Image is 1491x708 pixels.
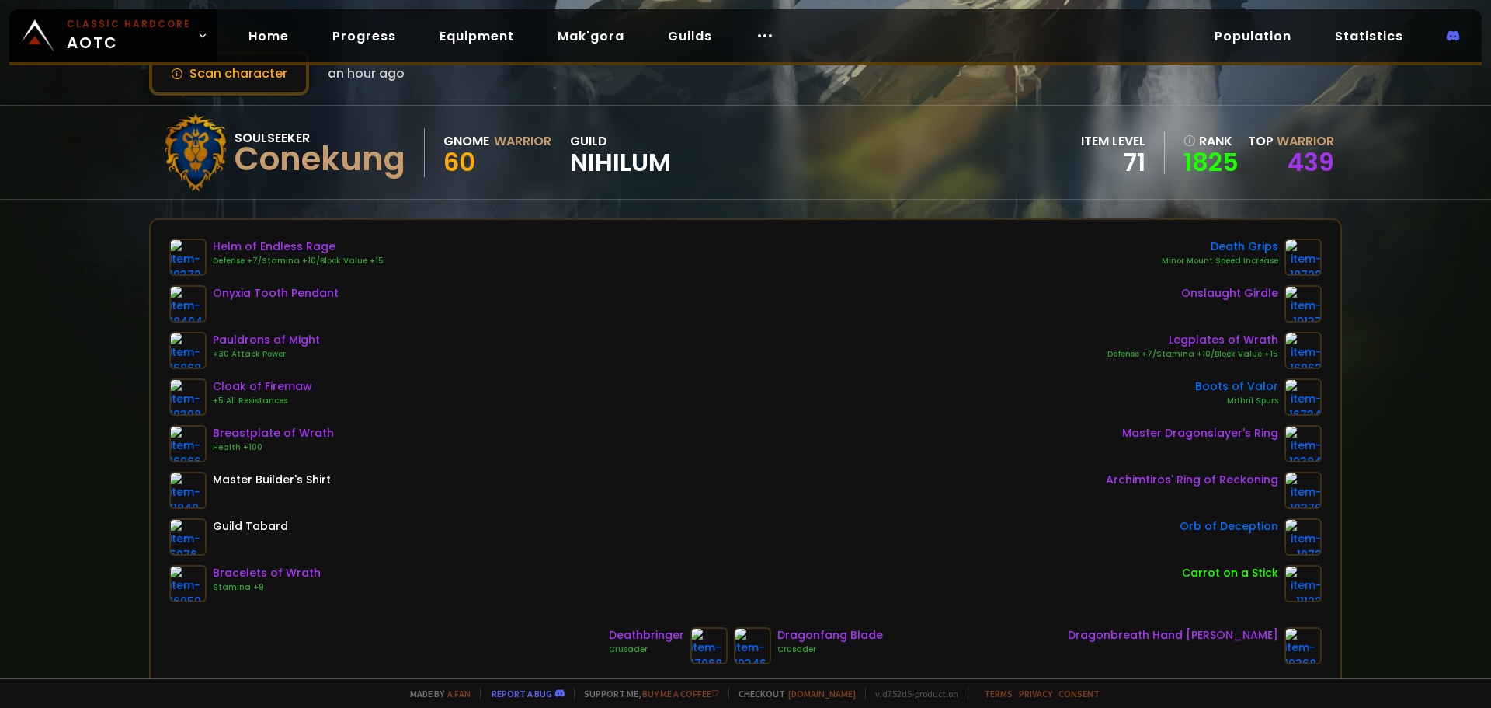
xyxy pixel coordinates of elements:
[169,518,207,556] img: item-5976
[169,565,207,602] img: item-16959
[777,643,883,656] div: Crusader
[235,128,405,148] div: Soulseeker
[328,64,405,83] span: an hour ago
[443,145,475,180] span: 60
[574,688,719,699] span: Support me,
[443,131,489,151] div: Gnome
[213,395,312,407] div: +5 All Resistances
[169,425,207,462] img: item-16966
[1107,332,1278,348] div: Legplates of Wrath
[235,148,405,171] div: Conekung
[213,565,321,581] div: Bracelets of Wrath
[67,17,191,54] span: AOTC
[609,643,684,656] div: Crusader
[1284,565,1322,602] img: item-11122
[1068,627,1278,643] div: Dragonbreath Hand [PERSON_NAME]
[1284,627,1322,664] img: item-19368
[213,518,288,535] div: Guild Tabard
[1162,255,1278,267] div: Minor Mount Speed Increase
[213,425,334,441] div: Breastplate of Wrath
[734,627,771,664] img: item-19346
[655,20,725,52] a: Guilds
[1284,239,1322,276] img: item-18722
[1277,132,1334,150] span: Warrior
[9,9,217,62] a: Classic HardcoreAOTC
[1182,565,1278,581] div: Carrot on a Stick
[1162,239,1278,255] div: Death Grips
[213,332,320,348] div: Pauldrons of Might
[1195,395,1278,407] div: Mithril Spurs
[213,239,384,255] div: Helm of Endless Rage
[1019,688,1052,699] a: Privacy
[320,20,408,52] a: Progress
[1122,425,1278,441] div: Master Dragonslayer's Ring
[1248,131,1334,151] div: Top
[1195,378,1278,395] div: Boots of Valor
[169,285,207,323] img: item-18404
[984,688,1013,699] a: Terms
[1202,20,1304,52] a: Population
[609,627,684,643] div: Deathbringer
[169,472,207,509] img: item-11840
[545,20,637,52] a: Mak'gora
[788,688,856,699] a: [DOMAIN_NAME]
[570,151,671,174] span: Nihilum
[401,688,471,699] span: Made by
[1284,425,1322,462] img: item-19384
[1081,131,1145,151] div: item level
[1284,378,1322,416] img: item-16734
[1322,20,1416,52] a: Statistics
[570,131,671,174] div: guild
[1058,688,1100,699] a: Consent
[213,255,384,267] div: Defense +7/Stamina +10/Block Value +15
[1284,518,1322,556] img: item-1973
[1183,151,1239,174] a: 1825
[1081,151,1145,174] div: 71
[728,688,856,699] span: Checkout
[169,239,207,276] img: item-19372
[213,581,321,594] div: Stamina +9
[169,378,207,416] img: item-19398
[865,688,958,699] span: v. d752d5 - production
[1181,285,1278,302] div: Onslaught Girdle
[169,332,207,369] img: item-16868
[642,688,719,699] a: Buy me a coffee
[1284,332,1322,369] img: item-16962
[1107,348,1278,361] div: Defense +7/Stamina +10/Block Value +15
[149,51,309,96] button: Scan character
[213,285,339,302] div: Onyxia Tooth Pendant
[494,131,551,151] div: Warrior
[427,20,527,52] a: Equipment
[690,627,728,664] img: item-17068
[236,20,301,52] a: Home
[1106,472,1278,488] div: Archimtiros' Ring of Reckoning
[1183,131,1239,151] div: rank
[213,348,320,361] div: +30 Attack Power
[213,378,312,395] div: Cloak of Firemaw
[213,441,334,454] div: Health +100
[213,472,331,488] div: Master Builder's Shirt
[1180,518,1278,535] div: Orb of Deception
[67,17,191,31] small: Classic Hardcore
[492,688,552,699] a: Report a bug
[1284,472,1322,509] img: item-19376
[447,688,471,699] a: a fan
[777,627,883,643] div: Dragonfang Blade
[1284,285,1322,323] img: item-19137
[1288,145,1334,180] a: 439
